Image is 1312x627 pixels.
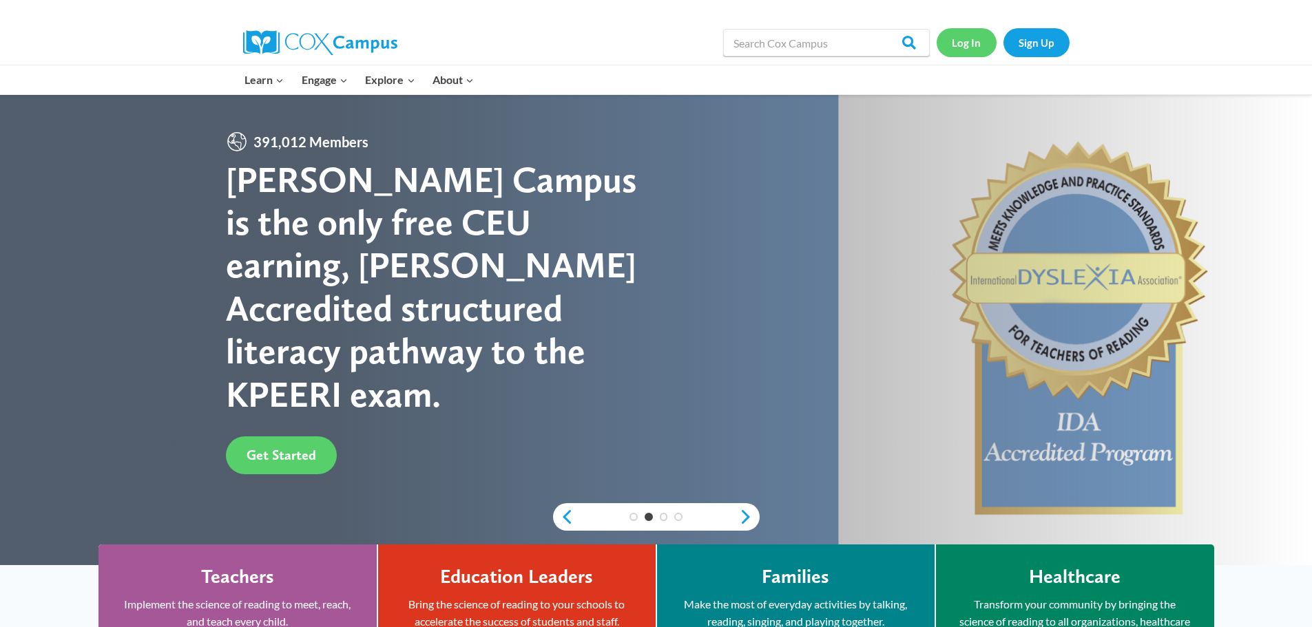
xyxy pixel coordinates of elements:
a: previous [553,509,574,525]
nav: Primary Navigation [236,65,483,94]
img: Cox Campus [243,30,397,55]
nav: Secondary Navigation [937,28,1070,56]
a: 1 [629,513,638,521]
span: 391,012 Members [248,131,374,153]
button: Child menu of Explore [357,65,424,94]
a: 4 [674,513,683,521]
button: Child menu of Engage [293,65,357,94]
div: content slider buttons [553,503,760,531]
h4: Education Leaders [440,565,593,588]
h4: Families [762,565,829,588]
a: Get Started [226,436,337,474]
h4: Teachers [201,565,274,588]
a: 2 [645,513,653,521]
a: Sign Up [1003,28,1070,56]
h4: Healthcare [1029,565,1121,588]
a: 3 [660,513,668,521]
div: [PERSON_NAME] Campus is the only free CEU earning, [PERSON_NAME] Accredited structured literacy p... [226,158,656,416]
input: Search Cox Campus [723,29,930,56]
button: Child menu of About [424,65,483,94]
a: Log In [937,28,997,56]
span: Get Started [247,447,316,463]
a: next [739,509,760,525]
button: Child menu of Learn [236,65,293,94]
